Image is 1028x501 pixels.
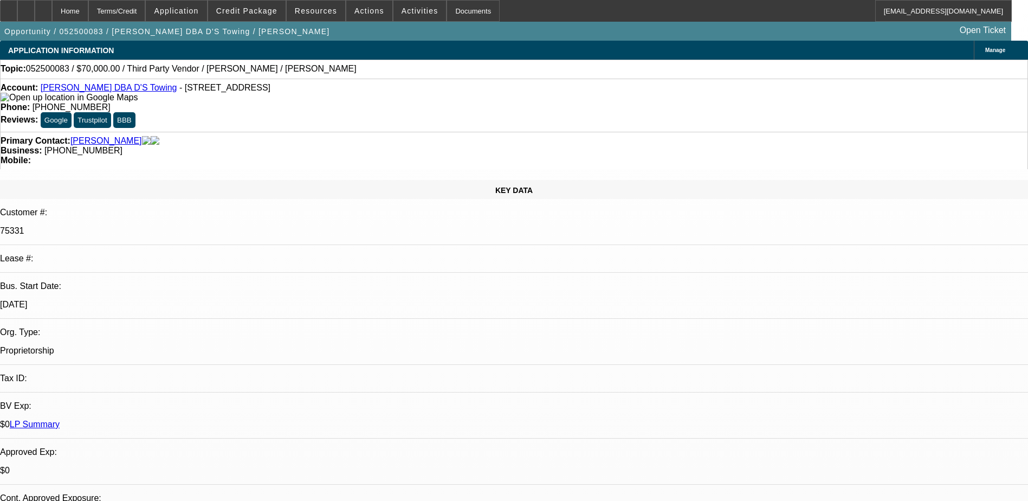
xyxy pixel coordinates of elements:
[33,102,111,112] span: [PHONE_NUMBER]
[151,136,159,146] img: linkedin-icon.png
[1,115,38,124] strong: Reviews:
[179,83,270,92] span: - [STREET_ADDRESS]
[74,112,111,128] button: Trustpilot
[8,46,114,55] span: APPLICATION INFORMATION
[142,136,151,146] img: facebook-icon.png
[1,93,138,102] img: Open up location in Google Maps
[1,83,38,92] strong: Account:
[216,7,277,15] span: Credit Package
[1,146,42,155] strong: Business:
[393,1,447,21] button: Activities
[146,1,206,21] button: Application
[154,7,198,15] span: Application
[41,83,177,92] a: [PERSON_NAME] DBA D'S Towing
[26,64,357,74] span: 052500083 / $70,000.00 / Third Party Vendor / [PERSON_NAME] / [PERSON_NAME]
[4,27,329,36] span: Opportunity / 052500083 / [PERSON_NAME] DBA D'S Towing / [PERSON_NAME]
[1,136,70,146] strong: Primary Contact:
[955,21,1010,40] a: Open Ticket
[1,102,30,112] strong: Phone:
[41,112,72,128] button: Google
[402,7,438,15] span: Activities
[113,112,135,128] button: BBB
[44,146,122,155] span: [PHONE_NUMBER]
[70,136,142,146] a: [PERSON_NAME]
[1,93,138,102] a: View Google Maps
[985,47,1005,53] span: Manage
[287,1,345,21] button: Resources
[346,1,392,21] button: Actions
[1,64,26,74] strong: Topic:
[1,156,31,165] strong: Mobile:
[295,7,337,15] span: Resources
[495,186,533,195] span: KEY DATA
[208,1,286,21] button: Credit Package
[10,420,60,429] a: LP Summary
[354,7,384,15] span: Actions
